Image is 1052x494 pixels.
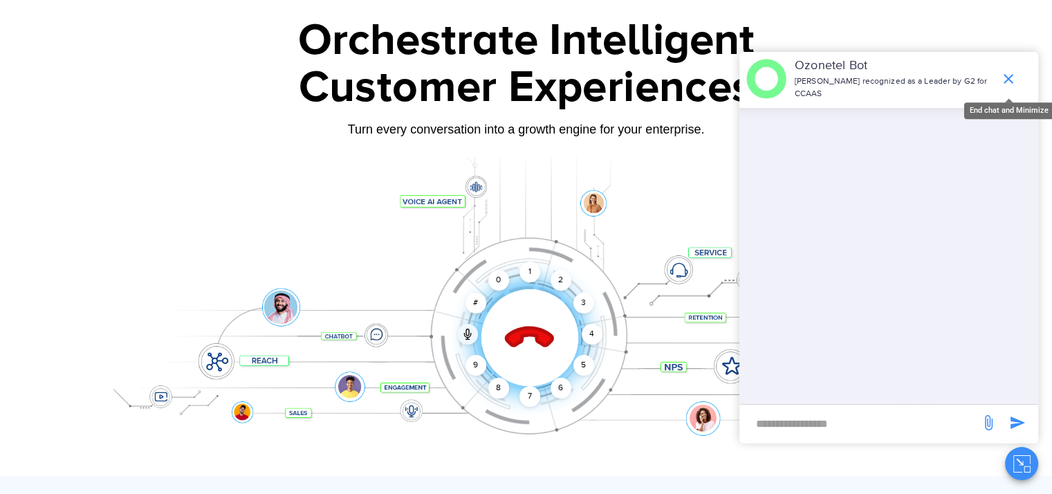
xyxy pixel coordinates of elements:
div: 9 [465,355,486,376]
div: 1 [519,262,540,282]
div: 3 [573,293,593,313]
span: end chat or minimize [995,65,1022,93]
div: Turn every conversation into a growth engine for your enterprise. [94,122,959,137]
p: Ozonetel Bot [795,57,993,75]
div: Customer Experiences [94,55,959,121]
span: send message [1004,409,1031,437]
p: [PERSON_NAME] recognized as a Leader by G2 for CCAAS [795,75,993,100]
span: send message [975,409,1002,437]
div: 6 [551,378,571,399]
div: 0 [488,270,509,291]
div: new-msg-input [746,412,973,437]
div: 4 [582,324,602,345]
div: 2 [551,270,571,291]
div: 5 [573,355,593,376]
img: header [746,59,786,99]
button: Close chat [1005,447,1038,480]
div: 7 [519,386,540,407]
div: 8 [488,378,509,399]
div: Orchestrate Intelligent [94,19,959,63]
div: # [465,293,486,313]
